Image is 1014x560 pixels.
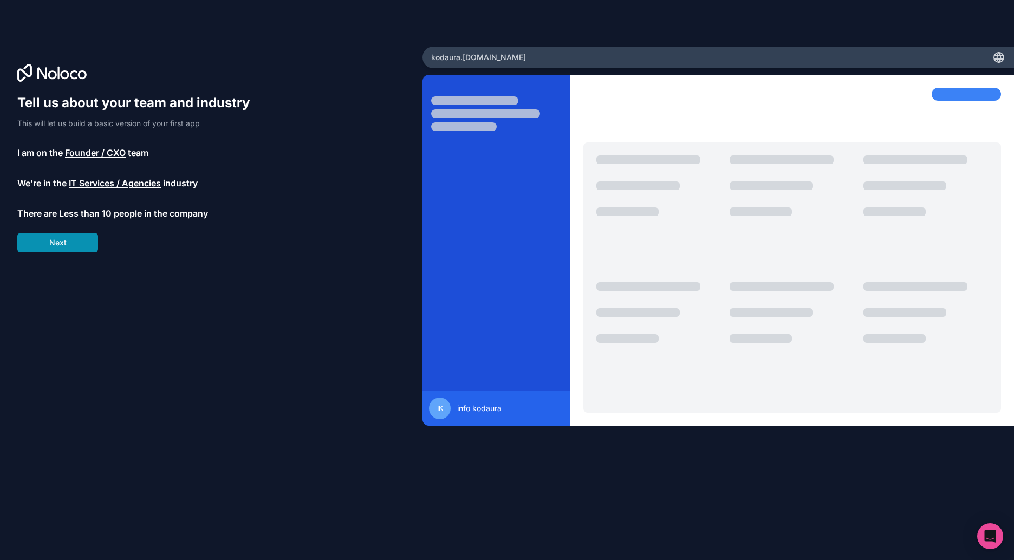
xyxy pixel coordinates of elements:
[17,94,260,112] h1: Tell us about your team and industry
[17,146,63,159] span: I am on the
[431,52,526,63] span: kodaura .[DOMAIN_NAME]
[69,177,161,190] span: IT Services / Agencies
[17,207,57,220] span: There are
[457,403,502,414] span: info kodaura
[17,233,98,252] button: Next
[114,207,208,220] span: people in the company
[163,177,198,190] span: industry
[17,177,67,190] span: We’re in the
[437,404,443,413] span: ik
[65,146,126,159] span: Founder / CXO
[59,207,112,220] span: Less than 10
[977,523,1003,549] div: Open Intercom Messenger
[128,146,148,159] span: team
[17,118,260,129] p: This will let us build a basic version of your first app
